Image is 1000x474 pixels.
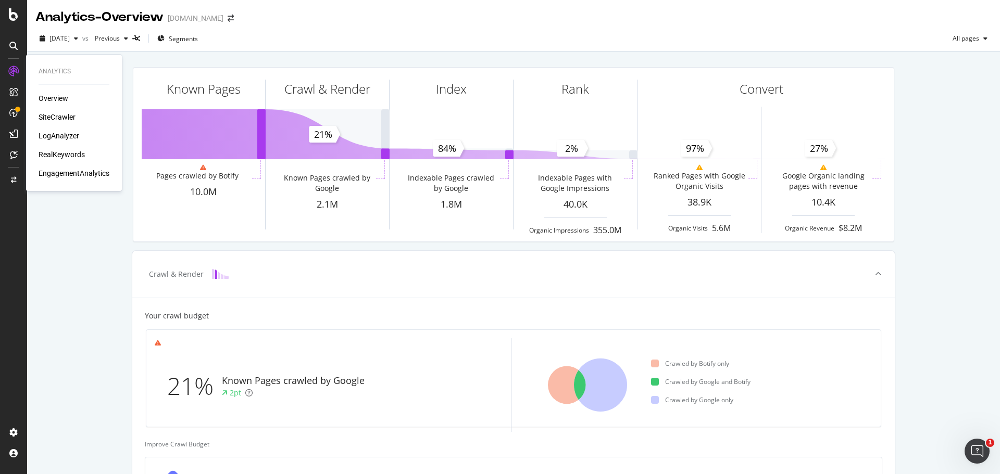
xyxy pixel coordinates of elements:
[39,149,85,160] a: RealKeywords
[49,34,70,43] span: 2025 Jul. 10th
[212,269,229,279] img: block-icon
[529,226,589,235] div: Organic Impressions
[230,388,241,398] div: 2pt
[280,173,373,194] div: Known Pages crawled by Google
[91,34,120,43] span: Previous
[651,377,751,386] div: Crawled by Google and Botify
[948,34,979,43] span: All pages
[948,30,992,47] button: All pages
[145,311,209,321] div: Your crawl budget
[222,374,365,388] div: Known Pages crawled by Google
[651,395,733,404] div: Crawled by Google only
[39,131,79,141] a: LogAnalyzer
[404,173,497,194] div: Indexable Pages crawled by Google
[167,369,222,403] div: 21%
[168,13,223,23] div: [DOMAIN_NAME]
[528,173,621,194] div: Indexable Pages with Google Impressions
[39,168,109,178] a: EngagementAnalytics
[149,269,204,279] div: Crawl & Render
[514,198,637,211] div: 40.0K
[142,185,265,199] div: 10.0M
[35,8,164,26] div: Analytics - Overview
[593,224,621,236] div: 355.0M
[39,67,109,76] div: Analytics
[390,198,513,211] div: 1.8M
[167,80,241,98] div: Known Pages
[35,30,82,47] button: [DATE]
[651,359,729,368] div: Crawled by Botify only
[153,30,202,47] button: Segments
[965,439,990,464] iframe: Intercom live chat
[145,440,882,449] div: Improve Crawl Budget
[39,112,76,122] a: SiteCrawler
[156,171,239,181] div: Pages crawled by Botify
[91,30,132,47] button: Previous
[284,80,370,98] div: Crawl & Render
[436,80,467,98] div: Index
[169,34,198,43] span: Segments
[986,439,994,447] span: 1
[266,198,389,211] div: 2.1M
[561,80,589,98] div: Rank
[228,15,234,22] div: arrow-right-arrow-left
[82,34,91,43] span: vs
[39,93,68,104] a: Overview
